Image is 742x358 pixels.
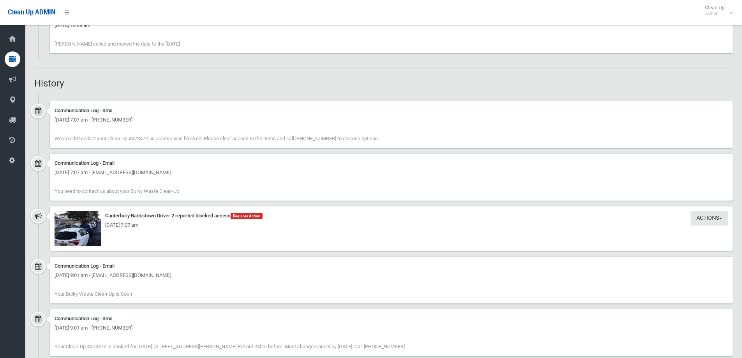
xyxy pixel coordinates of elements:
div: [DATE] 7:07 am [55,220,728,230]
div: [DATE] 10:08 am [55,21,728,30]
div: [DATE] 7:07 am - [PHONE_NUMBER] [55,115,728,125]
div: Communication Log - Email [55,159,728,168]
div: Communication Log - Sms [55,314,728,323]
div: [DATE] 9:01 am - [EMAIL_ADDRESS][DOMAIN_NAME] [55,271,728,280]
div: [DATE] 9:01 am - [PHONE_NUMBER] [55,323,728,333]
span: Requires Action [231,213,263,219]
div: Communication Log - Sms [55,106,728,115]
div: Canterbury Bankstown Driver 2 reported blocked access [55,211,728,220]
div: [DATE] 7:07 am - [EMAIL_ADDRESS][DOMAIN_NAME] [55,168,728,177]
span: We couldn't collect your Clean-Up #473472 as access was blocked. Please clear access to the items... [55,136,379,141]
span: [PERSON_NAME] called and moved the date to the [DATE] [55,41,180,47]
h2: History [34,78,733,88]
small: Admin [705,11,724,16]
span: Clean Up [701,5,732,16]
span: Your Clean-Up #473472 is booked for [DATE]. [STREET_ADDRESS][PERSON_NAME] Put out 24hrs before. M... [55,344,405,349]
img: 2025-08-1107.07.111861788269232788999.jpg [55,211,101,246]
div: Communication Log - Email [55,261,728,271]
span: You need to contact us about your Bulky Waste Clean-Up [55,188,179,194]
span: Clean Up ADMIN [8,9,55,16]
span: Your Bulky Waste Clean-Up is Soon [55,291,132,297]
button: Actions [691,211,728,226]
